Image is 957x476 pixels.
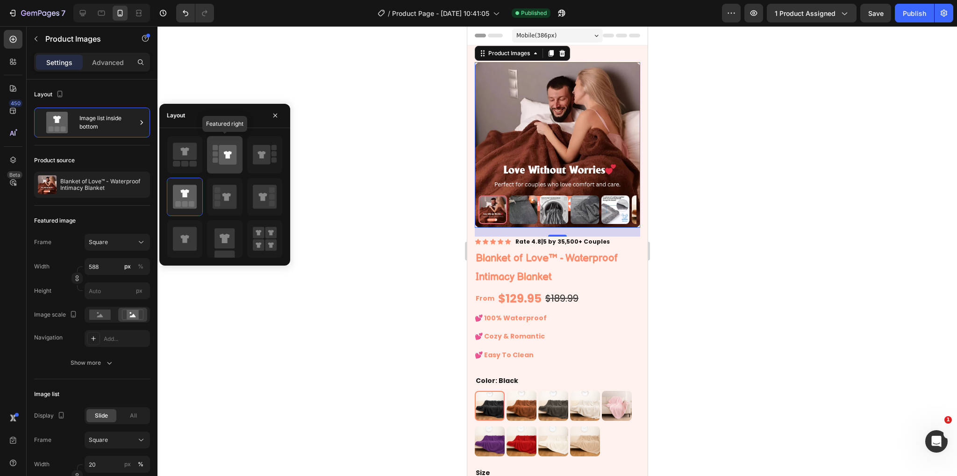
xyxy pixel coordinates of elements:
[167,111,185,120] div: Layout
[34,216,76,225] div: Featured image
[903,8,926,18] div: Publish
[34,287,51,295] label: Height
[85,432,150,448] button: Square
[85,258,150,275] input: px%
[92,58,124,67] p: Advanced
[77,264,112,281] div: $189.99
[61,7,65,19] p: 7
[164,169,193,198] img: Brown
[8,267,27,278] p: From
[392,8,489,18] span: Product Page - [DATE] 10:41:05
[122,261,133,272] button: %
[34,262,50,271] label: Width
[34,410,67,422] div: Display
[767,4,857,22] button: 1 product assigned
[34,460,50,469] label: Width
[71,358,114,368] div: Show more
[521,9,547,17] span: Published
[7,348,52,361] legend: Color: Black
[19,23,64,31] div: Product Images
[34,156,75,165] div: Product source
[944,416,952,424] span: 1
[34,333,63,342] div: Navigation
[136,287,143,294] span: px
[7,171,22,179] div: Beta
[85,282,150,299] input: px
[48,211,143,220] p: Rate 4.8|5 by 35,500+ Couples
[124,460,131,469] div: px
[45,33,125,44] p: Product Images
[104,335,148,343] div: Add...
[60,178,146,191] p: Blanket of Love™ - Waterproof Intimacy Blanket
[46,58,72,67] p: Settings
[9,100,22,107] div: 450
[4,4,70,22] button: 7
[34,309,79,321] div: Image scale
[135,459,146,470] button: px
[860,4,891,22] button: Save
[868,9,884,17] span: Save
[775,8,836,18] span: 1 product assigned
[122,459,133,470] button: %
[138,460,143,469] div: %
[34,238,51,246] label: Frame
[89,436,108,444] span: Square
[130,411,137,420] span: All
[34,354,150,371] button: Show more
[95,411,108,420] span: Slide
[467,26,648,476] iframe: Design area
[135,261,146,272] button: px
[85,234,150,251] button: Square
[138,262,143,271] div: %
[124,262,131,271] div: px
[30,261,75,284] div: $129.95
[79,112,136,133] div: Image list inside bottom
[925,430,948,453] iframe: Intercom live chat
[34,436,51,444] label: Frame
[7,440,24,454] legend: Size
[85,456,150,473] input: px%
[176,4,214,22] div: Undo/Redo
[38,175,57,194] img: product feature img
[388,8,390,18] span: /
[34,390,59,398] div: Image list
[34,88,65,101] div: Layout
[89,238,108,246] span: Square
[7,222,173,261] h1: Blanket of Love™ - Waterproof Intimacy Blanket
[7,287,79,333] p: 💕 100% Waterproof 💕 Cozy & Romantic 💕 Easy To Clean
[895,4,934,22] button: Publish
